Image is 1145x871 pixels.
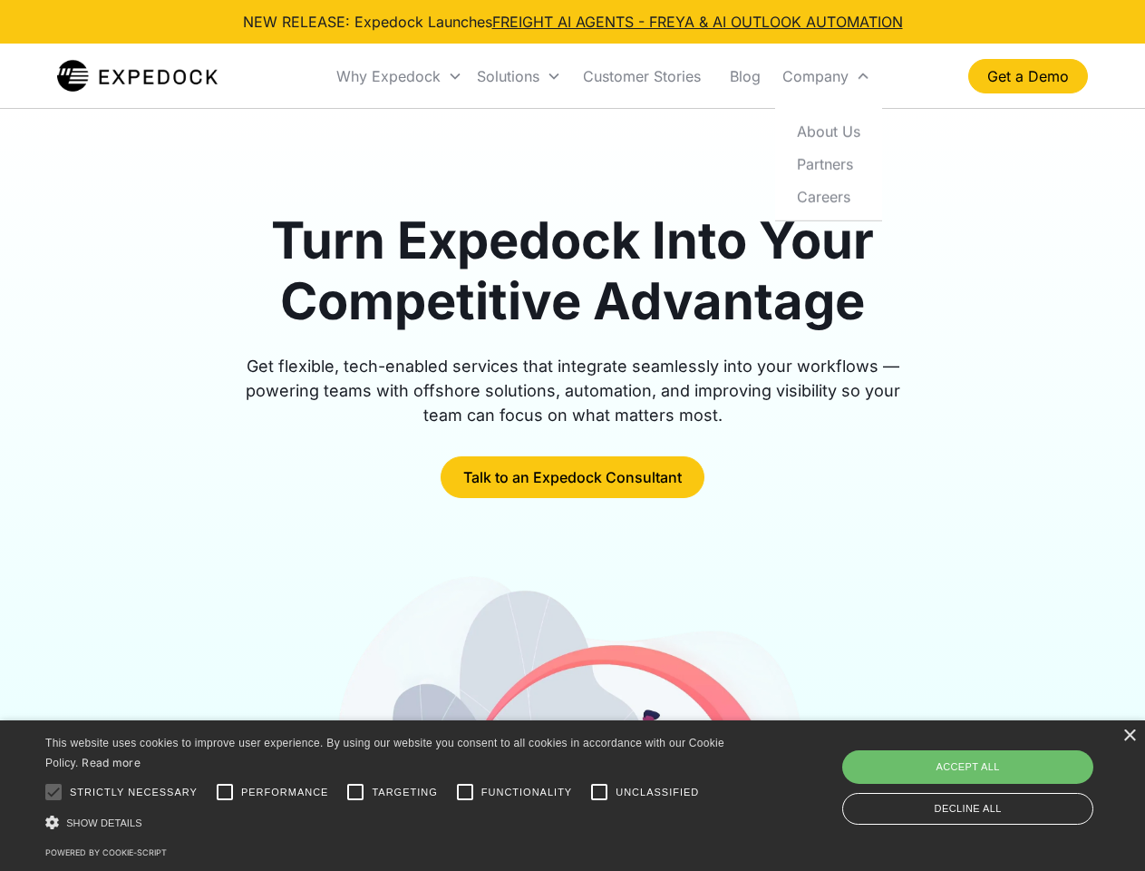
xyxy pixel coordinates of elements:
[968,59,1088,93] a: Get a Demo
[225,354,921,427] div: Get flexible, tech-enabled services that integrate seamlessly into your workflows — powering team...
[715,45,775,107] a: Blog
[45,813,731,832] div: Show details
[782,147,875,180] a: Partners
[616,785,699,800] span: Unclassified
[782,114,875,147] a: About Us
[775,45,878,107] div: Company
[241,785,329,800] span: Performance
[441,456,704,498] a: Talk to an Expedock Consultant
[70,785,198,800] span: Strictly necessary
[492,13,903,31] a: FREIGHT AI AGENTS - FREYA & AI OUTLOOK AUTOMATION
[782,180,875,212] a: Careers
[57,58,218,94] a: home
[336,67,441,85] div: Why Expedock
[775,107,882,220] nav: Company
[568,45,715,107] a: Customer Stories
[225,210,921,332] h1: Turn Expedock Into Your Competitive Advantage
[45,737,724,770] span: This website uses cookies to improve user experience. By using our website you consent to all coo...
[372,785,437,800] span: Targeting
[481,785,572,800] span: Functionality
[477,67,539,85] div: Solutions
[470,45,568,107] div: Solutions
[66,817,142,828] span: Show details
[329,45,470,107] div: Why Expedock
[57,58,218,94] img: Expedock Logo
[782,67,849,85] div: Company
[45,847,167,857] a: Powered by cookie-script
[843,675,1145,871] iframe: Chat Widget
[243,11,903,33] div: NEW RELEASE: Expedock Launches
[82,756,141,769] a: Read more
